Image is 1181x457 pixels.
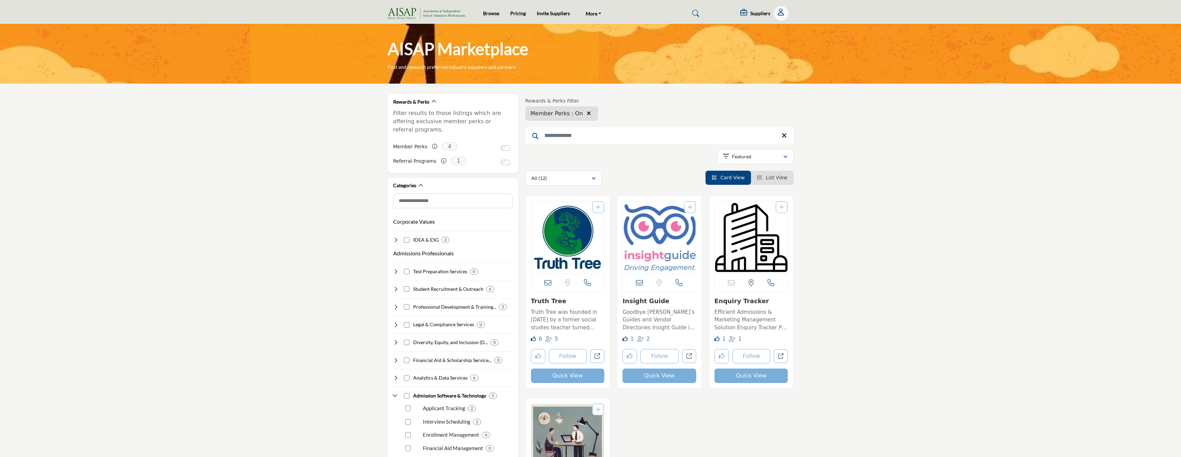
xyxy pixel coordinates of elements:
h2: Rewards & Perks [393,98,429,105]
button: Quick View [714,369,788,383]
button: Quick View [531,369,605,383]
div: Followers [545,335,558,343]
a: Pricing [510,10,526,16]
a: Open truth-tree in new tab [590,349,604,363]
div: 2 Results For IDEA & ESG [441,237,449,243]
span: List View [766,175,787,180]
a: Add To List [688,204,692,210]
div: Suppliers [740,9,770,18]
div: 5 Results For Professional Development & Training [499,304,507,310]
i: Like [714,336,720,341]
div: 5 Results For Admission Software & Technology [489,393,497,399]
b: 0 [473,269,475,274]
a: View List [757,175,787,180]
a: Add To List [780,204,784,210]
div: 0 Results For Legal & Compliance Services [477,322,485,328]
span: Member Perks : On [531,110,583,117]
div: 2 Results For Interview Scheduling [473,419,481,425]
a: Add To List [596,204,600,210]
li: Card View [706,171,751,185]
b: 5 [502,305,504,309]
input: Select Test Preparation Services checkbox [404,269,409,274]
input: Search Category [393,193,513,208]
h3: Enquiry Tracker [714,297,788,305]
h2: Categories [393,182,416,189]
h3: Insight Guide [623,297,696,305]
input: Select Student Recruitment & Outreach checkbox [404,286,409,292]
div: 6 Results For Analytics & Data Services [470,375,478,381]
p: Truth Tree was founded in [DATE] by a former social studies teacher turned Director of Admission ... [531,308,605,332]
a: Truth Tree was founded in [DATE] by a former social studies teacher turned Director of Admission ... [531,307,605,332]
b: 0 [480,322,482,327]
a: Open insight-guide in new tab [682,349,696,363]
input: Select Enrollment Management checkbox [405,432,411,438]
button: All (12) [525,171,602,186]
p: Enrollment Management: Tools that assist independent schools in managing student enrollment, incl... [423,431,479,439]
span: 1 [630,336,634,342]
h4: IDEA & ESG: Inclusion, Diversity, Equity and Accessibility | Environmental, Social, and Governance [413,236,439,243]
a: Goodbye [PERSON_NAME]’s Guides and Vendor Directories Insight Guide is a business marketplace pla... [623,307,696,332]
div: Followers [637,335,650,343]
a: Insight Guide [623,297,669,305]
a: Browse [483,10,499,16]
img: Insight Guide [623,201,696,274]
a: View Card [712,175,745,180]
b: 2 [476,419,478,424]
p: Applicant Tracking: Systems that help independent schools manage and track applicants throughout ... [423,404,465,412]
p: Featured [732,153,751,160]
input: Select Analytics & Data Services checkbox [404,375,409,381]
input: Select Applicant Tracking checkbox [405,406,411,411]
button: Quick View [623,369,696,383]
b: 5 [492,393,494,398]
img: Truth Tree [531,201,604,274]
div: Followers [729,335,742,343]
div: 0 Results For Financial Aid & Scholarship Services [494,357,502,363]
a: Truth Tree [531,297,566,305]
button: Featured [717,149,794,164]
p: Find and research preferred industry suppliers and partners [388,64,515,71]
button: Show hide supplier dropdown [774,6,789,21]
button: Like listing [623,349,637,363]
button: Like listing [531,349,545,363]
span: 1 [451,157,466,165]
a: Search [686,8,704,19]
input: Switch to Referral Programs [501,160,510,165]
h4: Professional Development & Training: Reliable and efficient transportation options that meet the ... [413,304,496,310]
span: 1 [738,336,742,342]
a: Efficient Admissions & Marketing Management Solution ⁠⁠⁠⁠⁠⁠⁠Enquiry Tracker Pty Ltd offers innova... [714,307,788,332]
span: Card View [720,175,744,180]
button: Follow [549,349,587,363]
b: 2 [471,406,473,411]
img: Site Logo [388,8,469,19]
input: Select Interview Scheduling checkbox [405,419,411,425]
div: 0 Results For Diversity, Equity, and Inclusion (DEI) [491,339,499,346]
span: 5 [555,336,558,342]
i: Like [623,336,628,341]
a: Invite Suppliers [537,10,570,16]
a: Open enquiry-tracker-pty-ltd in new tab [774,349,788,363]
h4: Financial Aid & Scholarship Services: Professional planning and execution of school events, confe... [413,357,492,364]
label: Member Perks [393,141,428,153]
button: Like listing [714,349,729,363]
i: Likes [531,336,536,341]
h1: AISAP Marketplace [388,38,528,60]
a: Open Listing in new tab [531,201,604,274]
b: 0 [489,446,491,451]
li: List View [751,171,794,185]
div: 0 Results For Financial Aid Management [486,445,494,451]
h4: Student Recruitment & Outreach: Expert financial management and support tailored to the specific ... [413,286,483,293]
input: Select IDEA & ESG checkbox [404,237,409,243]
h4: Test Preparation Services: Advanced security systems and protocols to ensure the safety of studen... [413,268,467,275]
input: Select Financial Aid Management checkbox [405,446,411,451]
p: Interview Scheduling: Software solutions that facilitate scheduling interviews between applicants... [423,418,470,426]
p: Filter results to those listings which are offering exclusive member perks or referral programs. [393,109,513,134]
b: 0 [497,358,500,363]
input: Select Legal & Compliance Services checkbox [404,322,409,328]
button: Corporate Values [393,217,435,226]
a: Open Listing in new tab [623,201,696,274]
label: Referral Programs [393,155,437,167]
h3: Admissions Professionals [393,249,454,257]
b: 6 [473,375,475,380]
p: Financial Aid Management: Systems designed to help independent schools manage financial aid resou... [423,444,483,452]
